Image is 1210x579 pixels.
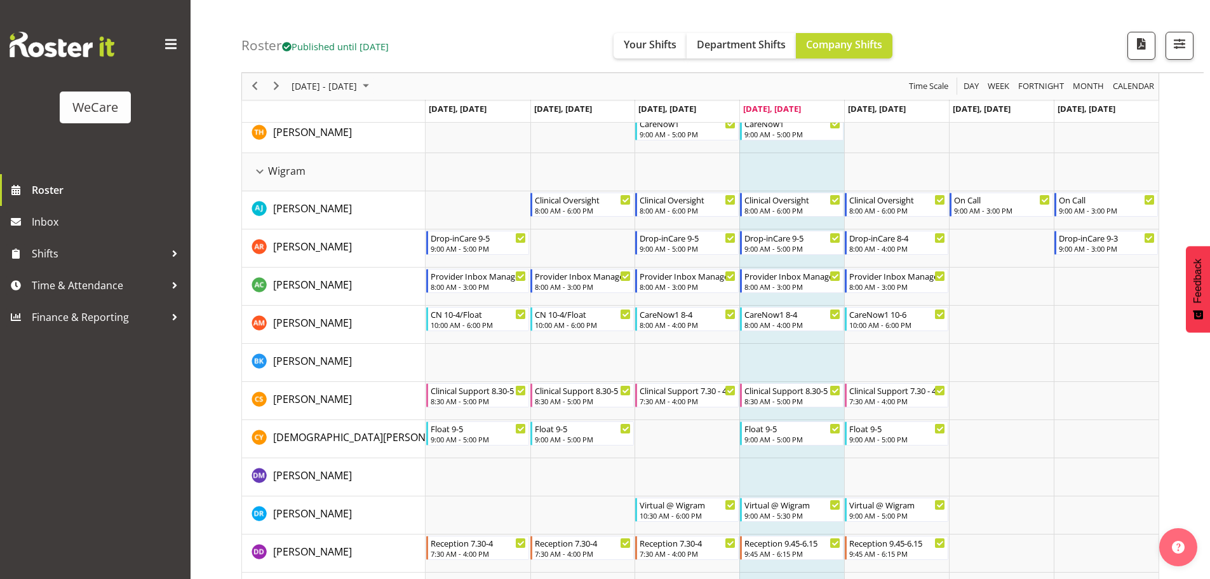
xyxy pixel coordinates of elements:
[431,269,527,282] div: Provider Inbox Management
[640,396,736,406] div: 7:30 AM - 4:00 PM
[534,103,592,114] span: [DATE], [DATE]
[740,116,844,140] div: Tillie Hollyer"s event - CareNow1 Begin From Thursday, October 9, 2025 at 9:00:00 AM GMT+13:00 En...
[535,269,631,282] div: Provider Inbox Management
[426,307,530,331] div: Ashley Mendoza"s event - CN 10-4/Float Begin From Monday, October 6, 2025 at 10:00:00 AM GMT+13:0...
[640,129,736,139] div: 9:00 AM - 5:00 PM
[535,320,631,330] div: 10:00 AM - 6:00 PM
[849,320,945,330] div: 10:00 AM - 6:00 PM
[32,276,165,295] span: Time & Attendance
[242,306,426,344] td: Ashley Mendoza resource
[740,269,844,293] div: Andrew Casburn"s event - Provider Inbox Management Begin From Thursday, October 9, 2025 at 8:00:0...
[273,316,352,330] span: [PERSON_NAME]
[32,181,184,200] span: Roster
[740,383,844,407] div: Catherine Stewart"s event - Clinical Support 8.30-5 Begin From Thursday, October 9, 2025 at 8:30:...
[1054,231,1158,255] div: Andrea Ramirez"s event - Drop-inCare 9-3 Begin From Sunday, October 12, 2025 at 9:00:00 AM GMT+13...
[535,434,631,444] div: 9:00 AM - 5:00 PM
[687,33,796,58] button: Department Shifts
[744,396,840,406] div: 8:30 AM - 5:00 PM
[535,282,631,292] div: 8:00 AM - 3:00 PM
[1072,79,1105,95] span: Month
[530,383,634,407] div: Catherine Stewart"s event - Clinical Support 8.30-5 Begin From Tuesday, October 7, 2025 at 8:30:0...
[426,231,530,255] div: Andrea Ramirez"s event - Drop-inCare 9-5 Begin From Monday, October 6, 2025 at 9:00:00 AM GMT+13:...
[431,231,527,244] div: Drop-inCare 9-5
[273,201,352,216] a: [PERSON_NAME]
[845,231,948,255] div: Andrea Ramirez"s event - Drop-inCare 8-4 Begin From Friday, October 10, 2025 at 8:00:00 AM GMT+13...
[273,353,352,369] a: [PERSON_NAME]
[635,383,739,407] div: Catherine Stewart"s event - Clinical Support 7.30 - 4 Begin From Wednesday, October 8, 2025 at 7:...
[32,308,165,327] span: Finance & Reporting
[273,354,352,368] span: [PERSON_NAME]
[640,320,736,330] div: 8:00 AM - 4:00 PM
[845,307,948,331] div: Ashley Mendoza"s event - CareNow1 10-6 Begin From Friday, October 10, 2025 at 10:00:00 AM GMT+13:...
[1059,193,1155,206] div: On Call
[242,382,426,420] td: Catherine Stewart resource
[986,79,1011,95] span: Week
[535,422,631,435] div: Float 9-5
[744,548,840,559] div: 9:45 AM - 6:15 PM
[535,396,631,406] div: 8:30 AM - 5:00 PM
[848,103,906,114] span: [DATE], [DATE]
[273,278,352,292] span: [PERSON_NAME]
[740,536,844,560] div: Demi Dumitrean"s event - Reception 9.45-6.15 Begin From Thursday, October 9, 2025 at 9:45:00 AM G...
[535,205,631,215] div: 8:00 AM - 6:00 PM
[242,458,426,496] td: Deepti Mahajan resource
[744,308,840,320] div: CareNow1 8-4
[273,315,352,330] a: [PERSON_NAME]
[1166,32,1193,60] button: Filter Shifts
[640,231,736,244] div: Drop-inCare 9-5
[282,40,389,53] span: Published until [DATE]
[849,308,945,320] div: CareNow1 10-6
[242,268,426,306] td: Andrew Casburn resource
[426,421,530,446] div: Christianna Yu"s event - Float 9-5 Begin From Monday, October 6, 2025 at 9:00:00 AM GMT+13:00 End...
[426,383,530,407] div: Catherine Stewart"s event - Clinical Support 8.30-5 Begin From Monday, October 6, 2025 at 8:30:00...
[1016,79,1066,95] button: Fortnight
[744,384,840,397] div: Clinical Support 8.30-5
[426,536,530,560] div: Demi Dumitrean"s event - Reception 7.30-4 Begin From Monday, October 6, 2025 at 7:30:00 AM GMT+13...
[744,498,840,511] div: Virtual @ Wigram
[744,510,840,521] div: 9:00 AM - 5:30 PM
[744,205,840,215] div: 8:00 AM - 6:00 PM
[849,193,945,206] div: Clinical Oversight
[744,193,840,206] div: Clinical Oversight
[849,536,945,549] div: Reception 9.45-6.15
[907,79,951,95] button: Time Scale
[241,38,389,53] h4: Roster
[796,33,892,58] button: Company Shifts
[845,498,948,522] div: Deepti Raturi"s event - Virtual @ Wigram Begin From Friday, October 10, 2025 at 9:00:00 AM GMT+13...
[640,193,736,206] div: Clinical Oversight
[431,243,527,254] div: 9:00 AM - 5:00 PM
[273,125,352,140] a: [PERSON_NAME]
[849,243,945,254] div: 8:00 AM - 4:00 PM
[849,205,945,215] div: 8:00 AM - 6:00 PM
[273,201,352,215] span: [PERSON_NAME]
[640,243,736,254] div: 9:00 AM - 5:00 PM
[744,320,840,330] div: 8:00 AM - 4:00 PM
[530,421,634,446] div: Christianna Yu"s event - Float 9-5 Begin From Tuesday, October 7, 2025 at 9:00:00 AM GMT+13:00 En...
[273,544,352,559] a: [PERSON_NAME]
[268,79,285,95] button: Next
[849,384,945,397] div: Clinical Support 7.30 - 4
[273,430,462,444] span: [DEMOGRAPHIC_DATA][PERSON_NAME]
[849,231,945,244] div: Drop-inCare 8-4
[431,384,527,397] div: Clinical Support 8.30-5
[640,269,736,282] div: Provider Inbox Management
[535,308,631,320] div: CN 10-4/Float
[10,32,114,57] img: Rosterit website logo
[242,420,426,458] td: Christianna Yu resource
[273,392,352,406] span: [PERSON_NAME]
[806,37,882,51] span: Company Shifts
[614,33,687,58] button: Your Shifts
[635,498,739,522] div: Deepti Raturi"s event - Virtual @ Wigram Begin From Wednesday, October 8, 2025 at 10:30:00 AM GMT...
[273,277,352,292] a: [PERSON_NAME]
[640,282,736,292] div: 8:00 AM - 3:00 PM
[273,507,352,521] span: [PERSON_NAME]
[743,103,801,114] span: [DATE], [DATE]
[744,422,840,435] div: Float 9-5
[640,510,736,521] div: 10:30 AM - 6:00 PM
[266,73,287,100] div: next period
[535,536,631,549] div: Reception 7.30-4
[845,421,948,446] div: Christianna Yu"s event - Float 9-5 Begin From Friday, October 10, 2025 at 9:00:00 AM GMT+13:00 En...
[635,269,739,293] div: Andrew Casburn"s event - Provider Inbox Management Begin From Wednesday, October 8, 2025 at 8:00:...
[950,193,1053,217] div: AJ Jones"s event - On Call Begin From Saturday, October 11, 2025 at 9:00:00 AM GMT+13:00 Ends At ...
[962,79,981,95] button: Timeline Day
